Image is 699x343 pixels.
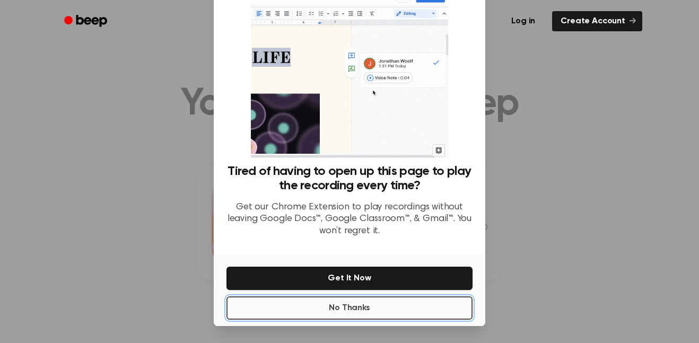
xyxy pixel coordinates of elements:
[501,9,546,33] a: Log in
[226,267,473,290] button: Get It Now
[226,201,473,238] p: Get our Chrome Extension to play recordings without leaving Google Docs™, Google Classroom™, & Gm...
[226,296,473,320] button: No Thanks
[552,11,642,31] a: Create Account
[57,11,117,32] a: Beep
[226,164,473,193] h3: Tired of having to open up this page to play the recording every time?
